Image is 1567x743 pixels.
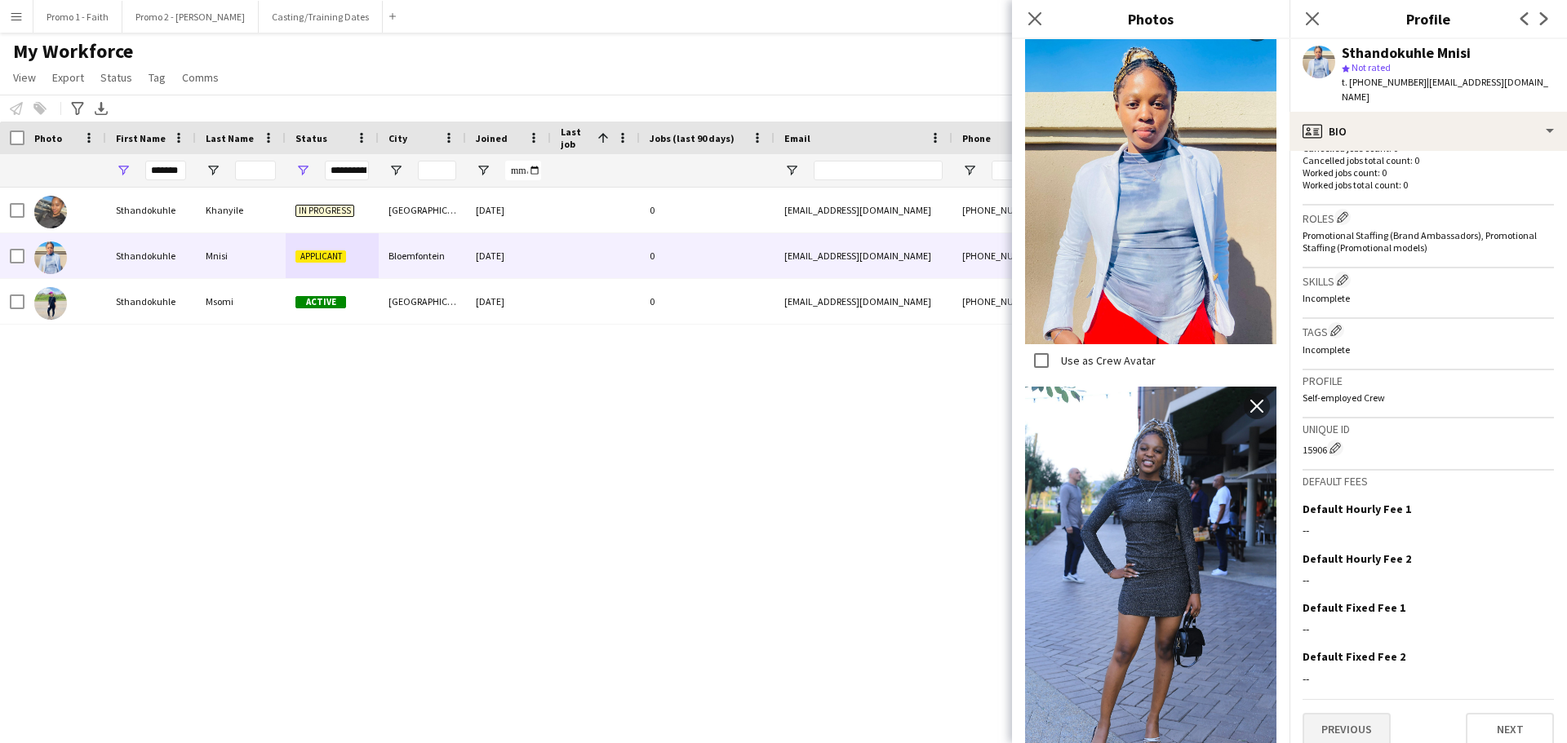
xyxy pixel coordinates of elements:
[106,188,196,232] div: Sthandokuhle
[388,132,407,144] span: City
[175,67,225,88] a: Comms
[1303,154,1554,166] p: Cancelled jobs total count: 0
[1342,76,1427,88] span: t. [PHONE_NUMBER]
[784,163,799,178] button: Open Filter Menu
[106,279,196,324] div: Sthandokuhle
[1303,322,1554,339] h3: Tags
[952,188,1052,232] div: [PHONE_NUMBER]
[775,279,952,324] div: [EMAIL_ADDRESS][DOMAIN_NAME]
[295,163,310,178] button: Open Filter Menu
[34,287,67,320] img: Sthandokuhle Msomi
[34,241,67,274] img: Sthandokuhle Mnisi
[7,67,42,88] a: View
[116,163,131,178] button: Open Filter Menu
[1303,621,1554,636] div: --
[1303,649,1405,664] h3: Default Fixed Fee 2
[1303,551,1411,566] h3: Default Hourly Fee 2
[505,161,541,180] input: Joined Filter Input
[1303,179,1554,191] p: Worked jobs total count: 0
[1303,292,1554,304] p: Incomplete
[1303,523,1554,537] div: --
[52,70,84,85] span: Export
[142,67,172,88] a: Tag
[1303,272,1554,289] h3: Skills
[784,132,810,144] span: Email
[640,233,775,278] div: 0
[1303,391,1554,404] p: Self-employed Crew
[1342,76,1548,103] span: | [EMAIL_ADDRESS][DOMAIN_NAME]
[640,279,775,324] div: 0
[952,279,1052,324] div: [PHONE_NUMBER]
[640,188,775,232] div: 0
[650,132,735,144] span: Jobs (last 90 days)
[379,233,466,278] div: Bloemfontein
[116,132,166,144] span: First Name
[466,188,551,232] div: [DATE]
[952,233,1052,278] div: [PHONE_NUMBER]
[145,161,186,180] input: First Name Filter Input
[94,67,139,88] a: Status
[122,1,259,33] button: Promo 2 - [PERSON_NAME]
[466,233,551,278] div: [DATE]
[182,70,219,85] span: Comms
[295,132,327,144] span: Status
[1303,343,1554,356] p: Incomplete
[1290,8,1567,29] h3: Profile
[1303,166,1554,179] p: Worked jobs count: 0
[1303,502,1411,516] h3: Default Hourly Fee 1
[196,233,286,278] div: Mnisi
[13,70,36,85] span: View
[235,161,276,180] input: Last Name Filter Input
[962,132,991,144] span: Phone
[1025,9,1276,344] img: Crew photo 1108653
[34,132,62,144] span: Photo
[1058,353,1156,368] label: Use as Crew Avatar
[34,196,67,228] img: Sthandokuhle Khanyile
[1303,374,1554,388] h3: Profile
[379,279,466,324] div: [GEOGRAPHIC_DATA]
[106,233,196,278] div: Sthandokuhle
[962,163,977,178] button: Open Filter Menu
[295,250,346,263] span: Applicant
[206,163,220,178] button: Open Filter Menu
[1303,440,1554,456] div: 15906
[814,161,943,180] input: Email Filter Input
[476,132,508,144] span: Joined
[1303,209,1554,226] h3: Roles
[259,1,383,33] button: Casting/Training Dates
[1303,671,1554,686] div: --
[196,188,286,232] div: Khanyile
[466,279,551,324] div: [DATE]
[206,132,254,144] span: Last Name
[1303,573,1554,587] div: --
[1342,46,1471,60] div: Sthandokuhle Mnisi
[992,161,1042,180] input: Phone Filter Input
[1303,422,1554,436] h3: Unique ID
[1352,61,1391,73] span: Not rated
[46,67,91,88] a: Export
[476,163,491,178] button: Open Filter Menu
[1303,229,1537,254] span: Promotional Staffing (Brand Ambassadors), Promotional Staffing (Promotional models)
[379,188,466,232] div: [GEOGRAPHIC_DATA]
[1303,600,1405,615] h3: Default Fixed Fee 1
[775,233,952,278] div: [EMAIL_ADDRESS][DOMAIN_NAME]
[149,70,166,85] span: Tag
[295,296,346,308] span: Active
[100,70,132,85] span: Status
[33,1,122,33] button: Promo 1 - Faith
[1290,112,1567,151] div: Bio
[561,126,591,150] span: Last job
[1012,8,1290,29] h3: Photos
[1303,474,1554,489] h3: Default fees
[418,161,456,180] input: City Filter Input
[388,163,403,178] button: Open Filter Menu
[91,99,111,118] app-action-btn: Export XLSX
[775,188,952,232] div: [EMAIL_ADDRESS][DOMAIN_NAME]
[196,279,286,324] div: Msomi
[13,39,133,64] span: My Workforce
[68,99,87,118] app-action-btn: Advanced filters
[295,205,354,217] span: In progress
